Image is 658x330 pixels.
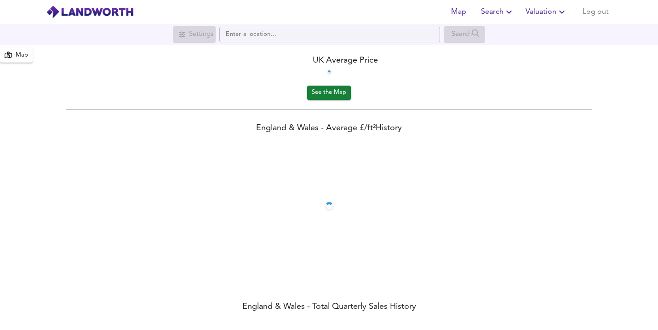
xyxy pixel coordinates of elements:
[312,87,346,98] span: See the Map
[46,5,134,19] img: logo
[522,3,571,21] button: Valuation
[16,50,28,61] div: Map
[526,6,567,18] span: Valuation
[481,6,515,18] span: Search
[307,86,351,100] button: See the Map
[444,26,486,43] div: Search for a location first or explore the map
[219,27,440,42] input: Enter a location...
[583,6,609,18] span: Log out
[444,3,474,21] button: Map
[579,3,612,21] button: Log out
[477,3,518,21] button: Search
[173,26,216,43] div: Search for a location first or explore the map
[448,6,470,18] span: Map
